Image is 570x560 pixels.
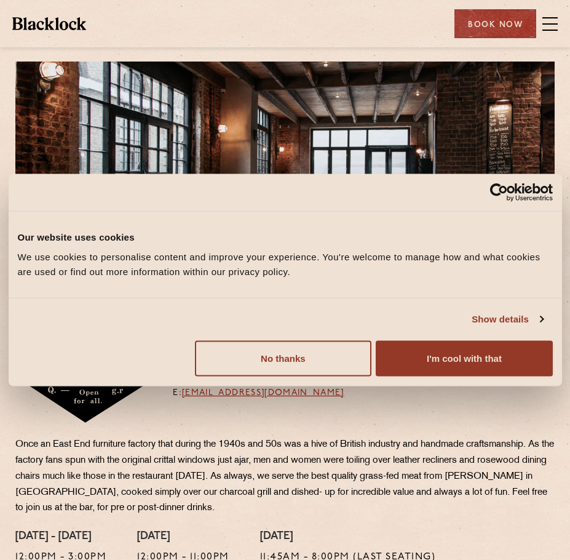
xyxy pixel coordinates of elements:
a: Usercentrics Cookiebot - opens in a new window [445,183,553,202]
button: I'm cool with that [376,340,552,376]
p: E: [173,386,344,401]
h4: [DATE] [260,530,436,544]
div: We use cookies to personalise content and improve your experience. You're welcome to manage how a... [18,249,553,279]
button: No thanks [195,340,371,376]
div: Book Now [454,9,536,38]
a: Show details [472,312,543,327]
img: BL_Textured_Logo-footer-cropped.svg [12,17,86,30]
h4: [DATE] [137,530,229,544]
h4: [DATE] - [DATE] [15,530,106,544]
div: Our website uses cookies [18,230,553,245]
a: [EMAIL_ADDRESS][DOMAIN_NAME] [182,388,344,398]
p: Once an East End furniture factory that during the 1940s and 50s was a hive of British industry a... [15,437,555,516]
